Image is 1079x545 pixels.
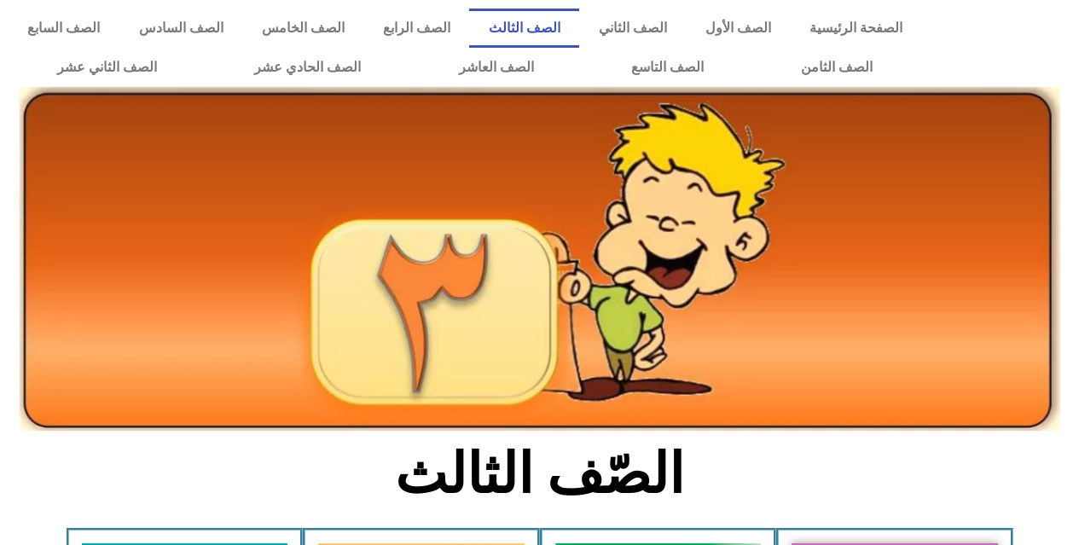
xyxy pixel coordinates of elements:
a: الصف السابع [9,9,119,48]
a: الصف العاشر [410,48,583,87]
h2: الصّف الثالث [258,441,821,507]
a: الصف الحادي عشر [206,48,409,87]
a: الصف الثاني عشر [9,48,206,87]
a: الصف الثالث [469,9,579,48]
a: الصف الثامن [752,48,921,87]
a: الصف التاسع [583,48,752,87]
a: الصفحة الرئيسية [790,9,921,48]
a: الصف الخامس [242,9,363,48]
a: الصف الرابع [363,9,469,48]
a: الصف الأول [686,9,790,48]
a: الصف السادس [119,9,242,48]
a: الصف الثاني [579,9,686,48]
